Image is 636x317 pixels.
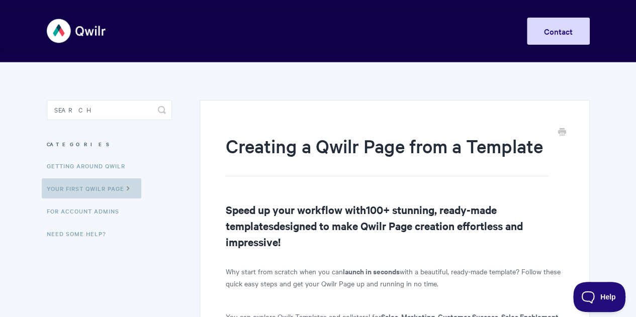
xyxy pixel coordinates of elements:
[225,265,564,289] p: Why start from scratch when you can with a beautiful, ready-made template? Follow these quick eas...
[47,224,114,244] a: Need Some Help?
[47,135,172,153] h3: Categories
[225,133,549,176] h1: Creating a Qwilr Page from a Template
[47,100,172,120] input: Search
[47,12,107,50] img: Qwilr Help Center
[558,127,566,138] a: Print this Article
[527,18,590,45] a: Contact
[47,156,133,176] a: Getting Around Qwilr
[342,266,399,276] strong: launch in seconds
[573,282,626,312] iframe: Toggle Customer Support
[225,201,564,250] h2: Speed up your workflow with designed to make Qwilr Page creation effortless and impressive!
[47,201,127,221] a: For Account Admins
[42,178,141,198] a: Your First Qwilr Page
